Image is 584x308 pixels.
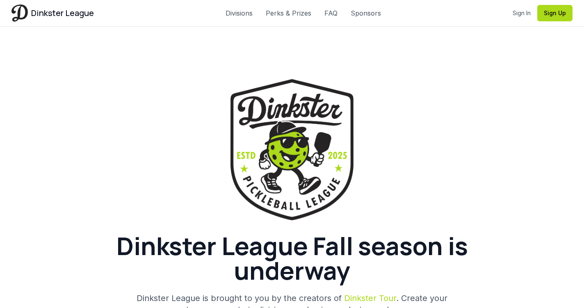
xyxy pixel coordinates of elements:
[351,8,381,18] a: Sponsors
[11,5,28,21] img: Dinkster
[31,7,94,19] span: Dinkster League
[344,293,396,303] a: Dinkster Tour
[226,8,253,18] a: Divisions
[95,233,489,283] h1: Dinkster League Fall season is underway
[537,5,573,21] button: Sign Up
[266,8,311,18] a: Perks & Prizes
[513,9,531,17] a: Sign In
[230,79,354,220] img: Dinkster League
[11,5,94,21] a: Dinkster League
[324,8,338,18] a: FAQ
